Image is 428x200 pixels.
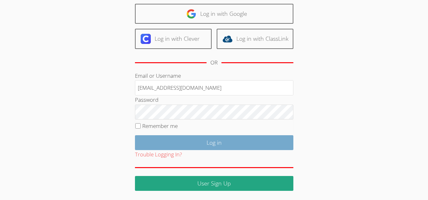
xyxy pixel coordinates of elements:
[141,34,151,44] img: clever-logo-6eab21bc6e7a338710f1a6ff85c0baf02591cd810cc4098c63d3a4b26e2feb20.svg
[210,58,218,67] div: OR
[142,122,178,130] label: Remember me
[135,72,181,79] label: Email or Username
[186,9,196,19] img: google-logo-50288ca7cdecda66e5e0955fdab243c47b7ad437acaf1139b6f446037453330a.svg
[222,34,233,44] img: classlink-logo-d6bb404cc1216ec64c9a2012d9dc4662098be43eaf13dc465df04b49fa7ab582.svg
[217,29,293,49] a: Log in with ClassLink
[135,4,293,24] a: Log in with Google
[135,135,293,150] input: Log in
[135,96,158,103] label: Password
[135,176,293,191] a: User Sign Up
[135,29,212,49] a: Log in with Clever
[135,150,182,159] button: Trouble Logging In?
